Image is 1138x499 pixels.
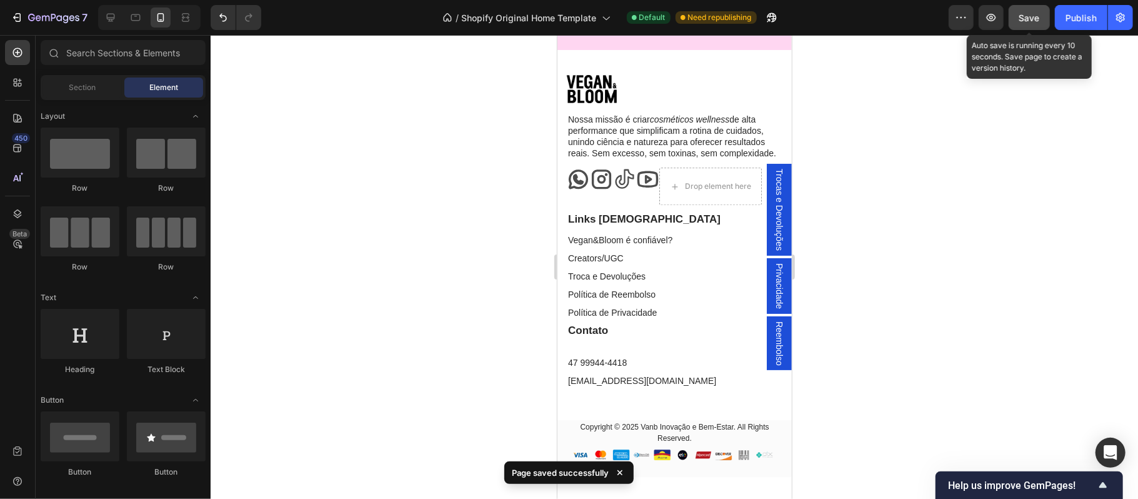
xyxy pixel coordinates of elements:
[127,183,206,194] div: Row
[127,364,206,375] div: Text Block
[127,466,206,478] div: Button
[41,292,56,303] span: Text
[186,390,206,410] span: Toggle open
[688,12,752,23] span: Need republishing
[456,11,459,24] span: /
[41,364,119,375] div: Heading
[82,10,87,25] p: 7
[1009,5,1050,30] button: Save
[1096,438,1126,468] div: Open Intercom Messenger
[186,106,206,126] span: Toggle open
[41,466,119,478] div: Button
[41,40,206,65] input: Search Sections & Elements
[127,261,206,273] div: Row
[41,183,119,194] div: Row
[1019,13,1040,23] span: Save
[1055,5,1107,30] button: Publish
[41,261,119,273] div: Row
[12,133,30,143] div: 450
[948,478,1111,493] button: Show survey - Help us improve GemPages!
[149,82,178,93] span: Element
[557,35,792,499] iframe: Design area
[639,12,666,23] span: Default
[186,288,206,308] span: Toggle open
[462,11,597,24] span: Shopify Original Home Template
[5,5,93,30] button: 7
[69,82,96,93] span: Section
[9,229,30,239] div: Beta
[948,480,1096,491] span: Help us improve GemPages!
[41,395,64,406] span: Button
[1066,11,1097,24] div: Publish
[41,111,65,122] span: Layout
[211,5,261,30] div: Undo/Redo
[512,466,609,479] p: Page saved successfully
